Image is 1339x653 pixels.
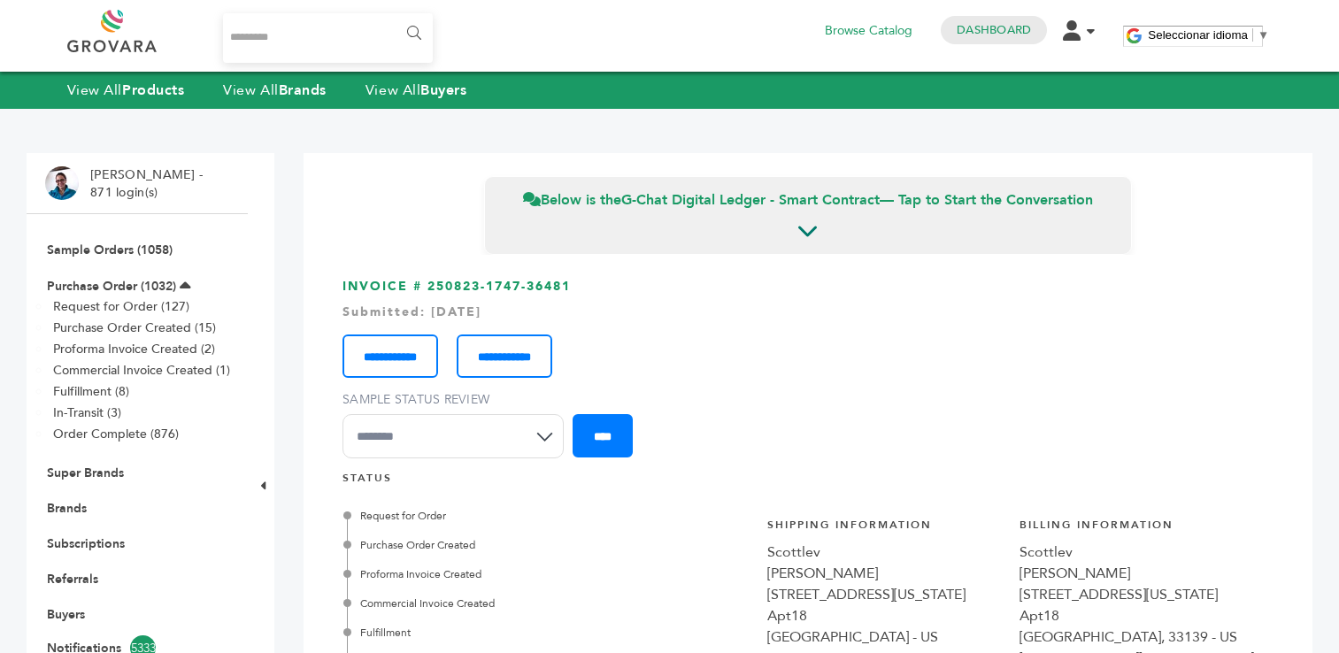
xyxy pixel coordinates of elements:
[47,242,173,258] a: Sample Orders (1058)
[1148,28,1269,42] a: Seleccionar idioma​
[342,278,1274,472] h3: INVOICE # 250823-1747-36481
[53,383,129,400] a: Fulfillment (8)
[53,298,189,315] a: Request for Order (127)
[621,190,880,210] strong: G-Chat Digital Ledger - Smart Contract
[767,605,1002,626] div: Apt18
[342,303,1274,321] div: Submitted: [DATE]
[523,190,1093,210] span: Below is the — Tap to Start the Conversation
[342,391,573,409] label: Sample Status Review
[53,426,179,442] a: Order Complete (876)
[1252,28,1253,42] span: ​
[53,362,230,379] a: Commercial Invoice Created (1)
[1020,584,1254,605] div: [STREET_ADDRESS][US_STATE]
[90,166,207,201] li: [PERSON_NAME] - 871 login(s)
[47,465,124,481] a: Super Brands
[53,341,215,357] a: Proforma Invoice Created (2)
[420,81,466,100] strong: Buyers
[767,542,1002,563] div: Scottlev
[347,508,668,524] div: Request for Order
[767,626,1002,648] div: [GEOGRAPHIC_DATA] - US
[366,81,467,100] a: View AllBuyers
[1148,28,1248,42] span: Seleccionar idioma
[767,563,1002,584] div: [PERSON_NAME]
[347,625,668,641] div: Fulfillment
[223,81,327,100] a: View AllBrands
[1020,563,1254,584] div: [PERSON_NAME]
[1020,518,1254,542] h4: Billing Information
[342,471,1274,495] h4: STATUS
[53,404,121,421] a: In-Transit (3)
[47,535,125,552] a: Subscriptions
[957,22,1031,38] a: Dashboard
[825,21,912,41] a: Browse Catalog
[47,606,85,623] a: Buyers
[347,537,668,553] div: Purchase Order Created
[279,81,327,100] strong: Brands
[767,518,1002,542] h4: Shipping Information
[47,571,98,588] a: Referrals
[223,13,433,63] input: Search...
[347,566,668,582] div: Proforma Invoice Created
[47,278,176,295] a: Purchase Order (1032)
[1258,28,1269,42] span: ▼
[767,584,1002,605] div: [STREET_ADDRESS][US_STATE]
[122,81,184,100] strong: Products
[1020,626,1254,648] div: [GEOGRAPHIC_DATA], 33139 - US
[347,595,668,611] div: Commercial Invoice Created
[53,319,216,336] a: Purchase Order Created (15)
[1020,542,1254,563] div: Scottlev
[1020,605,1254,626] div: Apt18
[67,81,185,100] a: View AllProducts
[47,500,87,517] a: Brands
